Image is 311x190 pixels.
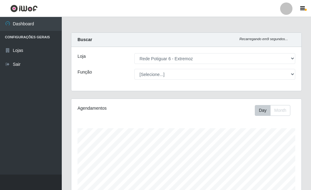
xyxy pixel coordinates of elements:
[270,105,290,116] button: Month
[78,105,163,112] div: Agendamentos
[255,105,290,116] div: First group
[10,5,38,12] img: CoreUI Logo
[78,53,86,60] label: Loja
[255,105,295,116] div: Toolbar with button groups
[255,105,271,116] button: Day
[239,37,288,41] i: Recarregando em 9 segundos...
[78,69,92,75] label: Função
[78,37,92,42] strong: Buscar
